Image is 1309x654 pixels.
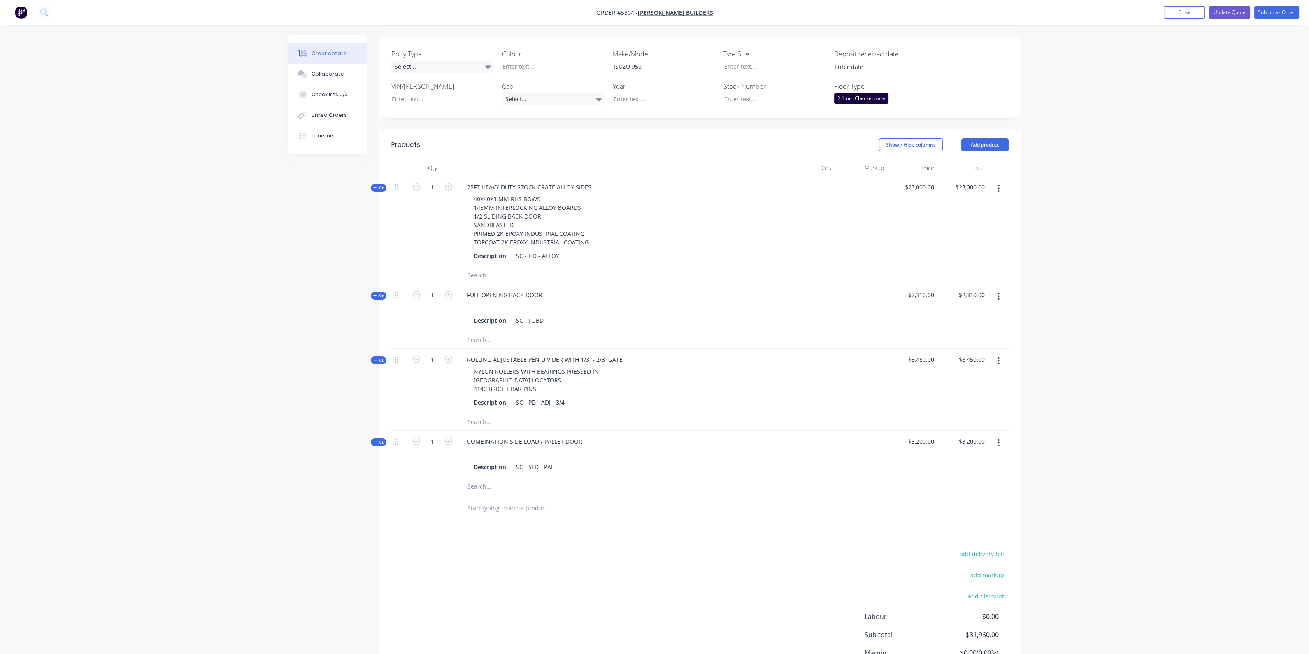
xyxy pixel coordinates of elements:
[937,630,998,640] span: $31,960.00
[865,630,938,640] span: Sub total
[513,314,547,326] div: SC - FOBD
[391,81,494,91] label: VIN/[PERSON_NAME]
[723,49,826,59] label: Tyre Size
[460,435,589,447] div: COMBINATION SIDE LOAD / PALLET DOOR
[391,49,494,59] label: Body Type
[887,160,938,176] div: Price
[311,91,347,98] div: Checklists 0/0
[373,185,384,191] span: Kit
[470,461,509,473] div: Description
[638,9,713,16] a: [PERSON_NAME] Builders
[408,160,457,176] div: Qty
[502,93,605,105] div: Select...
[596,9,638,16] span: Order #5304 -
[373,439,384,445] span: Kit
[613,49,716,59] label: Make/Model
[966,569,1009,580] button: add markup
[391,140,420,150] div: Products
[460,354,629,365] div: ROLLING ADJUSTABLE PEN DIVIDER WITH 1/3 - 2/3 GATE
[513,396,568,408] div: SC - PD - ADJ - 3/4
[467,193,595,248] div: 40X40X3 MM RHS BOWS 145MM INTERLOCKING ALLOY BOARDS 1/2 SLIDING BACK DOOR SANDBLASTED PRIMED 2K E...
[834,49,937,59] label: Deposit received date
[513,461,557,473] div: SC - SLD - PAL
[288,43,367,64] button: Order details
[961,138,1009,151] button: Add product
[15,6,27,19] img: Factory
[371,356,386,364] button: Kit
[834,93,888,104] div: 2.1mm Checkerplate
[1209,6,1250,19] button: Update Quote
[311,50,346,57] div: Order details
[829,61,931,73] input: Enter date
[723,81,826,91] label: Stock Number
[391,61,494,73] div: Select...
[288,126,367,146] button: Timeline
[937,160,988,176] div: Total
[937,612,998,621] span: $0.00
[467,478,632,495] input: Search...
[311,70,344,78] div: Collaborate
[288,105,367,126] button: Linked Orders
[879,138,943,151] button: Show / Hide columns
[834,81,937,91] label: Floor Type
[371,438,386,446] button: Kit
[502,81,605,91] label: Cab
[288,84,367,105] button: Checklists 0/0
[1254,6,1299,19] button: Submit as Order
[513,250,563,262] div: SC - HD - ALLOY
[371,292,386,300] button: Kit
[373,357,384,363] span: Kit
[786,160,837,176] div: Cost
[311,112,346,119] div: Linked Orders
[288,64,367,84] button: Collaborate
[964,591,1009,602] button: add discount
[467,332,632,348] input: Search...
[865,612,938,621] span: Labour
[607,61,709,72] div: ISUZU 950
[956,548,1009,559] button: add delivery fee
[460,289,549,301] div: FULL OPENING BACK DOOR
[470,396,509,408] div: Description
[467,500,632,517] input: Start typing to add a product...
[373,293,384,299] span: Kit
[502,49,605,59] label: Colour
[1164,6,1205,19] button: Close
[467,414,632,430] input: Search...
[613,81,716,91] label: Year
[467,365,605,395] div: NYLON ROLLERS WITH BEARINGS PRESSED IN [GEOGRAPHIC_DATA] LOCATORS 4140 BRIGHT BAR PINS
[467,267,632,284] input: Search...
[460,181,598,193] div: 25FT HEAVY DUTY STOCK CRATE ALLOY SIDES
[837,160,887,176] div: Markup
[470,314,509,326] div: Description
[470,250,509,262] div: Description
[371,184,386,192] button: Kit
[311,132,333,140] div: Timeline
